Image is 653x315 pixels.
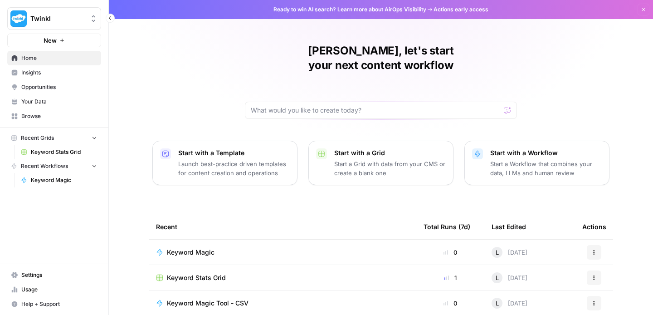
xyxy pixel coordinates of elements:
[424,248,477,257] div: 0
[31,148,97,156] span: Keyword Stats Grid
[21,54,97,62] span: Home
[337,6,367,13] a: Learn more
[7,282,101,297] a: Usage
[496,299,499,308] span: L
[496,248,499,257] span: L
[21,134,54,142] span: Recent Grids
[167,299,249,308] span: Keyword Magic Tool - CSV
[7,268,101,282] a: Settings
[21,271,97,279] span: Settings
[7,65,101,80] a: Insights
[167,248,214,257] span: Keyword Magic
[21,69,97,77] span: Insights
[21,83,97,91] span: Opportunities
[156,299,409,308] a: Keyword Magic Tool - CSV
[7,51,101,65] a: Home
[178,148,290,157] p: Start with a Template
[178,159,290,177] p: Launch best-practice driven templates for content creation and operations
[490,148,602,157] p: Start with a Workflow
[17,145,101,159] a: Keyword Stats Grid
[21,112,97,120] span: Browse
[7,297,101,311] button: Help + Support
[424,273,477,282] div: 1
[21,162,68,170] span: Recent Workflows
[464,141,609,185] button: Start with a WorkflowStart a Workflow that combines your data, LLMs and human review
[156,273,409,282] a: Keyword Stats Grid
[7,131,101,145] button: Recent Grids
[424,299,477,308] div: 0
[496,273,499,282] span: L
[492,272,527,283] div: [DATE]
[156,214,409,239] div: Recent
[492,298,527,309] div: [DATE]
[7,109,101,123] a: Browse
[152,141,297,185] button: Start with a TemplateLaunch best-practice driven templates for content creation and operations
[582,214,606,239] div: Actions
[334,148,446,157] p: Start with a Grid
[308,141,453,185] button: Start with a GridStart a Grid with data from your CMS or create a blank one
[7,34,101,47] button: New
[7,159,101,173] button: Recent Workflows
[273,5,426,14] span: Ready to win AI search? about AirOps Visibility
[21,285,97,294] span: Usage
[490,159,602,177] p: Start a Workflow that combines your data, LLMs and human review
[21,300,97,308] span: Help + Support
[10,10,27,27] img: Twinkl Logo
[492,247,527,258] div: [DATE]
[167,273,226,282] span: Keyword Stats Grid
[434,5,488,14] span: Actions early access
[334,159,446,177] p: Start a Grid with data from your CMS or create a blank one
[31,176,97,184] span: Keyword Magic
[7,7,101,30] button: Workspace: Twinkl
[30,14,85,23] span: Twinkl
[251,106,500,115] input: What would you like to create today?
[156,248,409,257] a: Keyword Magic
[492,214,526,239] div: Last Edited
[21,98,97,106] span: Your Data
[7,80,101,94] a: Opportunities
[7,94,101,109] a: Your Data
[17,173,101,187] a: Keyword Magic
[424,214,470,239] div: Total Runs (7d)
[245,44,517,73] h1: [PERSON_NAME], let's start your next content workflow
[44,36,57,45] span: New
